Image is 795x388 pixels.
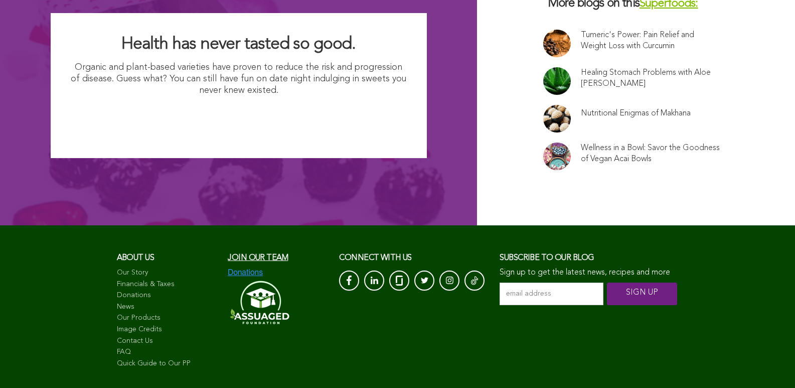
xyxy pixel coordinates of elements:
input: SIGN UP [607,283,677,305]
img: Assuaged-Foundation-Logo-White [228,278,290,327]
a: FAQ [117,347,218,357]
a: Join our team [228,254,288,262]
a: Our Products [117,313,218,323]
a: Contact Us [117,336,218,346]
iframe: Chat Widget [745,340,795,388]
h3: Subscribe to our blog [500,250,678,266]
span: CONNECT with us [339,254,412,262]
img: Donations [228,268,263,277]
p: Organic and plant-based varieties have proven to reduce the risk and progression of disease. Gues... [71,62,407,97]
a: Financials & Taxes [117,280,218,290]
img: I Want Organic Shopping For Less [140,102,337,138]
a: Quick Guide to Our PP [117,359,218,369]
span: About us [117,254,154,262]
img: glassdoor_White [396,276,403,286]
a: Wellness in a Bowl: Savor the Goodness of Vegan Acai Bowls [581,143,720,165]
p: Sign up to get the latest news, recipes and more [500,268,678,278]
a: Image Credits [117,325,218,335]
a: Nutritional Enigmas of Makhana [581,108,691,119]
img: Tik-Tok-Icon [471,276,478,286]
a: News [117,302,218,312]
a: Our Story [117,268,218,278]
h2: Health has never tasted so good. [71,33,407,55]
a: Healing Stomach Problems with Aloe [PERSON_NAME] [581,67,720,89]
a: Tumeric's Power: Pain Relief and Weight Loss with Curcumin [581,30,720,52]
a: Donations [117,291,218,301]
input: email address [500,283,603,305]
